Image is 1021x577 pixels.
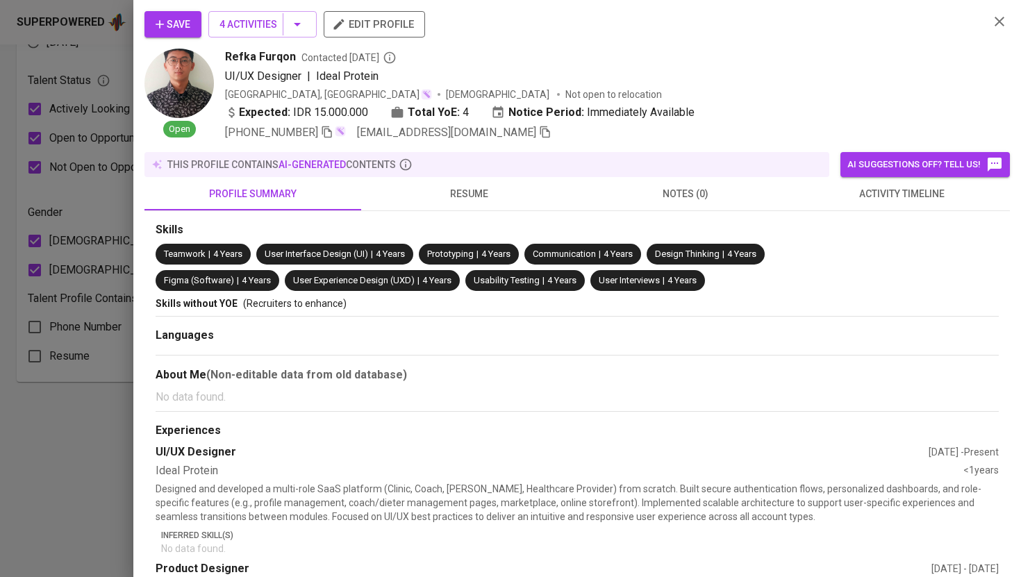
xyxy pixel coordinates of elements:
span: | [417,274,420,287]
span: UI/UX Designer [225,69,301,83]
span: Communication [533,249,596,259]
img: 97a8d73ee659a6a3ce76a6dca80e11e2.jpeg [144,49,214,118]
span: AI-generated [279,159,346,170]
span: | [307,68,310,85]
span: 4 Years [422,275,451,285]
span: Refka Furqon [225,49,296,65]
button: AI suggestions off? Tell us! [840,152,1010,177]
p: Not open to relocation [565,87,662,101]
div: About Me [156,367,999,383]
span: Design Thinking [655,249,720,259]
span: Prototyping [427,249,474,259]
span: | [663,274,665,287]
span: Figma (Software) [164,275,234,285]
span: 4 Years [481,249,510,259]
button: Save [144,11,201,37]
span: profile summary [153,185,353,203]
span: notes (0) [586,185,786,203]
div: Languages [156,328,999,344]
span: User Experience Design (UXD) [293,275,415,285]
span: User Interface Design (UI) [265,249,368,259]
span: Ideal Protein [316,69,379,83]
span: [EMAIL_ADDRESS][DOMAIN_NAME] [357,126,536,139]
div: Product Designer [156,561,931,577]
div: IDR 15.000.000 [225,104,368,121]
span: Open [163,123,196,136]
span: edit profile [335,15,414,33]
span: [PHONE_NUMBER] [225,126,318,139]
div: Skills [156,222,999,238]
div: <1 years [963,463,999,479]
div: [DATE] - Present [929,445,999,459]
span: | [599,248,601,261]
b: Expected: [239,104,290,121]
span: | [237,274,239,287]
span: | [476,248,479,261]
svg: By Batam recruiter [383,51,397,65]
button: edit profile [324,11,425,37]
div: [DATE] - [DATE] [931,562,999,576]
span: | [208,248,210,261]
b: (Non-editable data from old database) [206,368,407,381]
b: Notice Period: [508,104,584,121]
div: Ideal Protein [156,463,963,479]
span: (Recruiters to enhance) [243,298,347,309]
span: 4 Years [547,275,576,285]
span: 4 Years [604,249,633,259]
button: 4 Activities [208,11,317,37]
div: UI/UX Designer [156,444,929,460]
img: magic_wand.svg [421,89,432,100]
b: Total YoE: [408,104,460,121]
span: | [722,248,724,261]
span: AI suggestions off? Tell us! [847,156,1003,173]
span: [DEMOGRAPHIC_DATA] [446,87,551,101]
span: Contacted [DATE] [301,51,397,65]
img: magic_wand.svg [335,126,346,137]
span: User Interviews [599,275,660,285]
span: 4 Years [242,275,271,285]
span: 4 Years [667,275,697,285]
span: Skills without YOE [156,298,238,309]
span: 4 Activities [219,16,306,33]
span: resume [370,185,570,203]
span: | [371,248,373,261]
span: Usability Testing [474,275,540,285]
div: Experiences [156,423,999,439]
p: No data found. [161,542,999,555]
span: Save [156,16,190,33]
p: Inferred Skill(s) [161,529,999,542]
div: [GEOGRAPHIC_DATA], [GEOGRAPHIC_DATA] [225,87,432,101]
p: Designed and developed a multi-role SaaS platform (Clinic, Coach, [PERSON_NAME], Healthcare Provi... [156,482,999,524]
div: Immediately Available [491,104,695,121]
p: No data found. [156,389,999,405]
a: edit profile [324,18,425,29]
p: this profile contains contents [167,158,396,172]
span: 4 [463,104,469,121]
span: Teamwork [164,249,206,259]
span: 4 Years [213,249,242,259]
span: activity timeline [802,185,1002,203]
span: 4 Years [727,249,756,259]
span: | [542,274,545,287]
span: 4 Years [376,249,405,259]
